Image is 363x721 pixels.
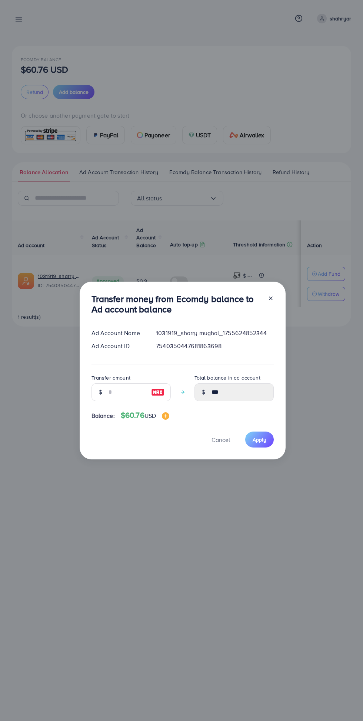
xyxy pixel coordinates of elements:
iframe: Chat [332,688,357,715]
span: USD [144,412,156,420]
button: Apply [245,432,274,448]
span: Cancel [212,436,230,444]
div: Ad Account ID [86,342,150,350]
h4: $60.76 [121,411,169,420]
div: Ad Account Name [86,329,150,337]
span: Apply [253,436,266,443]
label: Total balance in ad account [194,374,260,381]
img: image [151,388,164,397]
div: 1031919_sharry mughal_1755624852344 [150,329,279,337]
button: Cancel [202,432,239,448]
label: Transfer amount [91,374,130,381]
img: image [162,412,169,420]
h3: Transfer money from Ecomdy balance to Ad account balance [91,294,262,315]
span: Balance: [91,412,115,420]
div: 7540350447681863698 [150,342,279,350]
